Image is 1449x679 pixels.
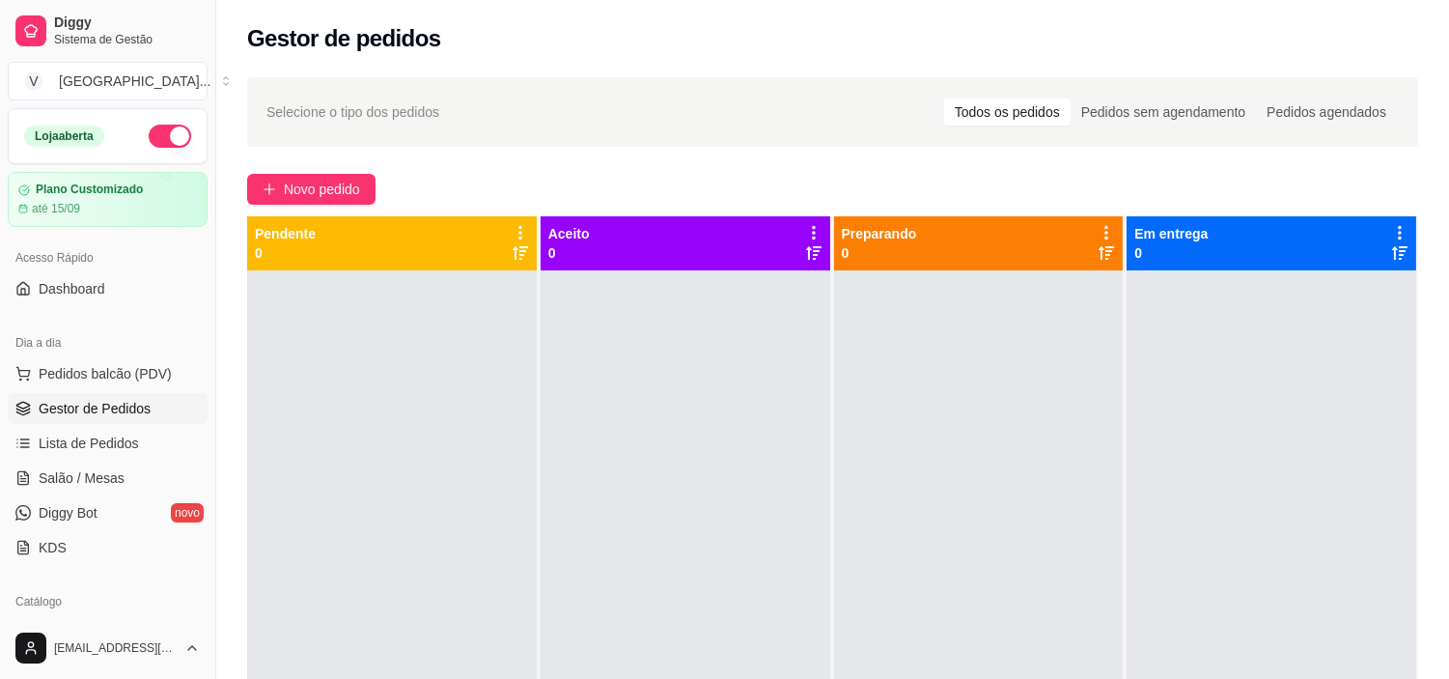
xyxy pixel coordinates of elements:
span: Salão / Mesas [39,468,125,488]
a: KDS [8,532,208,563]
p: Aceito [548,224,590,243]
p: 0 [548,243,590,263]
a: Diggy Botnovo [8,497,208,528]
p: Preparando [842,224,917,243]
span: Pedidos balcão (PDV) [39,364,172,383]
span: Sistema de Gestão [54,32,200,47]
a: Gestor de Pedidos [8,393,208,424]
button: Select a team [8,62,208,100]
span: Lista de Pedidos [39,434,139,453]
a: DiggySistema de Gestão [8,8,208,54]
p: Pendente [255,224,316,243]
button: Alterar Status [149,125,191,148]
div: Loja aberta [24,126,104,147]
span: [EMAIL_ADDRESS][DOMAIN_NAME] [54,640,177,656]
article: Plano Customizado [36,183,143,197]
span: KDS [39,538,67,557]
span: Selecione o tipo dos pedidos [266,101,439,123]
button: Pedidos balcão (PDV) [8,358,208,389]
div: Pedidos agendados [1256,99,1397,126]
article: até 15/09 [32,201,80,216]
span: V [24,71,43,91]
div: Catálogo [8,586,208,617]
span: Dashboard [39,279,105,298]
button: Novo pedido [247,174,376,205]
p: 0 [842,243,917,263]
div: Pedidos sem agendamento [1071,99,1256,126]
a: Lista de Pedidos [8,428,208,459]
span: Novo pedido [284,179,360,200]
span: Diggy [54,14,200,32]
div: Dia a dia [8,327,208,358]
button: [EMAIL_ADDRESS][DOMAIN_NAME] [8,625,208,671]
div: Acesso Rápido [8,242,208,273]
h2: Gestor de pedidos [247,23,441,54]
span: Gestor de Pedidos [39,399,151,418]
div: [GEOGRAPHIC_DATA] ... [59,71,210,91]
a: Salão / Mesas [8,463,208,494]
p: 0 [255,243,316,263]
p: Em entrega [1134,224,1208,243]
a: Plano Customizadoaté 15/09 [8,172,208,227]
p: 0 [1134,243,1208,263]
span: plus [263,183,276,196]
a: Dashboard [8,273,208,304]
span: Diggy Bot [39,503,98,523]
div: Todos os pedidos [944,99,1071,126]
